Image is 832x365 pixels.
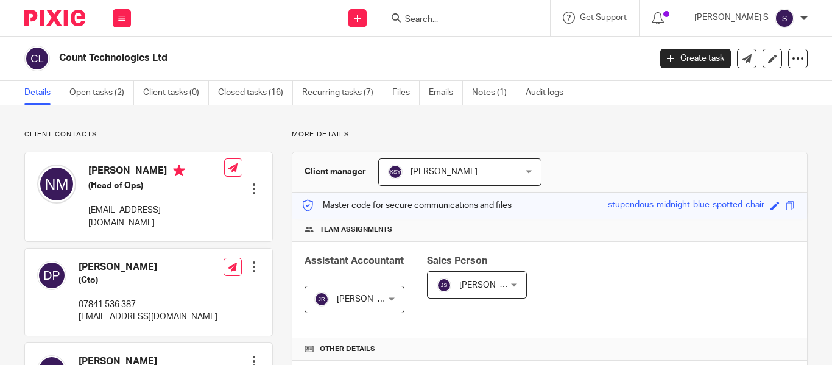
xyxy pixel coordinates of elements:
[88,165,224,180] h4: [PERSON_NAME]
[608,199,764,213] div: stupendous-midnight-blue-spotted-chair
[429,81,463,105] a: Emails
[143,81,209,105] a: Client tasks (0)
[24,81,60,105] a: Details
[24,10,85,26] img: Pixie
[79,299,217,311] p: 07841 536 387
[388,165,403,179] img: svg%3E
[173,165,185,177] i: Primary
[526,81,573,105] a: Audit logs
[24,46,50,71] img: svg%3E
[472,81,516,105] a: Notes (1)
[437,278,451,292] img: svg%3E
[79,274,217,286] h5: (Cto)
[459,281,526,289] span: [PERSON_NAME]
[305,166,366,178] h3: Client manager
[37,261,66,290] img: svg%3E
[314,292,329,307] img: svg%3E
[24,130,273,140] p: Client contacts
[392,81,420,105] a: Files
[580,13,627,22] span: Get Support
[411,168,478,176] span: [PERSON_NAME]
[218,81,293,105] a: Closed tasks (16)
[694,12,769,24] p: [PERSON_NAME] S
[292,130,808,140] p: More details
[660,49,731,68] a: Create task
[427,256,487,266] span: Sales Person
[37,165,76,204] img: svg%3E
[404,15,513,26] input: Search
[302,81,383,105] a: Recurring tasks (7)
[88,180,224,192] h5: (Head of Ops)
[320,344,375,354] span: Other details
[305,256,404,266] span: Assistant Accountant
[59,52,526,65] h2: Count Technologies Ltd
[79,311,217,323] p: [EMAIL_ADDRESS][DOMAIN_NAME]
[775,9,794,28] img: svg%3E
[69,81,134,105] a: Open tasks (2)
[79,261,217,274] h4: [PERSON_NAME]
[88,204,224,229] p: [EMAIL_ADDRESS][DOMAIN_NAME]
[337,295,404,303] span: [PERSON_NAME]
[320,225,392,235] span: Team assignments
[301,199,512,211] p: Master code for secure communications and files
